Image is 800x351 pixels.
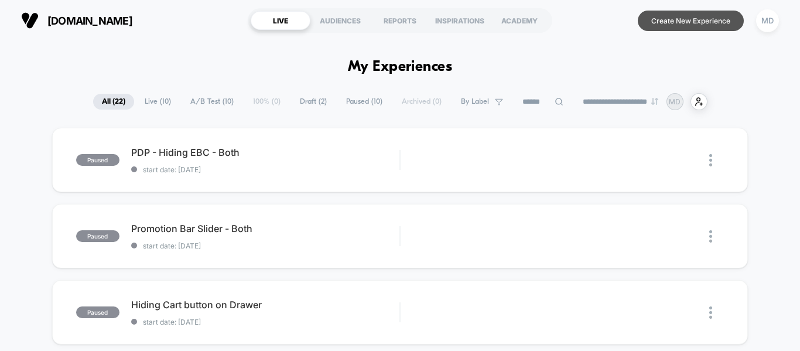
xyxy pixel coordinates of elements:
[76,306,119,318] span: paused
[131,299,399,311] span: Hiding Cart button on Drawer
[76,230,119,242] span: paused
[76,154,119,166] span: paused
[709,306,712,319] img: close
[753,9,782,33] button: MD
[490,11,549,30] div: ACADEMY
[370,11,430,30] div: REPORTS
[21,12,39,29] img: Visually logo
[47,15,132,27] span: [DOMAIN_NAME]
[131,241,399,250] span: start date: [DATE]
[651,98,658,105] img: end
[131,146,399,158] span: PDP - Hiding EBC - Both
[430,11,490,30] div: INSPIRATIONS
[182,94,242,110] span: A/B Test ( 10 )
[461,97,489,106] span: By Label
[756,9,779,32] div: MD
[709,230,712,243] img: close
[291,94,336,110] span: Draft ( 2 )
[131,318,399,326] span: start date: [DATE]
[131,223,399,234] span: Promotion Bar Slider - Both
[337,94,391,110] span: Paused ( 10 )
[131,165,399,174] span: start date: [DATE]
[93,94,134,110] span: All ( 22 )
[310,11,370,30] div: AUDIENCES
[18,11,136,30] button: [DOMAIN_NAME]
[709,154,712,166] img: close
[348,59,453,76] h1: My Experiences
[251,11,310,30] div: LIVE
[638,11,744,31] button: Create New Experience
[669,97,681,106] p: MD
[136,94,180,110] span: Live ( 10 )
